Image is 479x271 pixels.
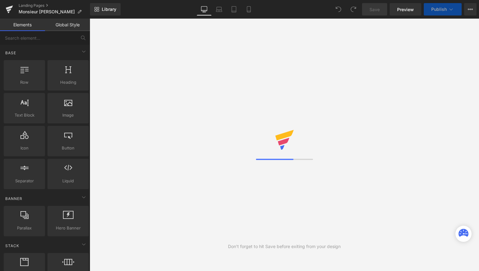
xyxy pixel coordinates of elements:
a: Preview [390,3,421,16]
span: Parallax [6,225,43,231]
a: Landing Pages [19,3,90,8]
span: Monsieur [PERSON_NAME] [19,9,75,14]
span: Text Block [6,112,43,118]
button: More [464,3,477,16]
a: Tablet [226,3,241,16]
span: Hero Banner [49,225,87,231]
a: New Library [90,3,121,16]
div: Don't forget to hit Save before exiting from your design [228,243,341,250]
span: Row [6,79,43,86]
span: Publish [431,7,447,12]
span: Separator [6,178,43,184]
span: Library [102,7,116,12]
button: Publish [424,3,462,16]
span: Stack [5,243,20,249]
span: Preview [397,6,414,13]
span: Banner [5,196,23,202]
a: Mobile [241,3,256,16]
span: Heading [49,79,87,86]
span: Save [369,6,380,13]
button: Redo [347,3,360,16]
span: Button [49,145,87,151]
button: Undo [332,3,345,16]
span: Base [5,50,17,56]
a: Desktop [197,3,212,16]
span: Liquid [49,178,87,184]
a: Laptop [212,3,226,16]
span: Icon [6,145,43,151]
span: Image [49,112,87,118]
a: Global Style [45,19,90,31]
